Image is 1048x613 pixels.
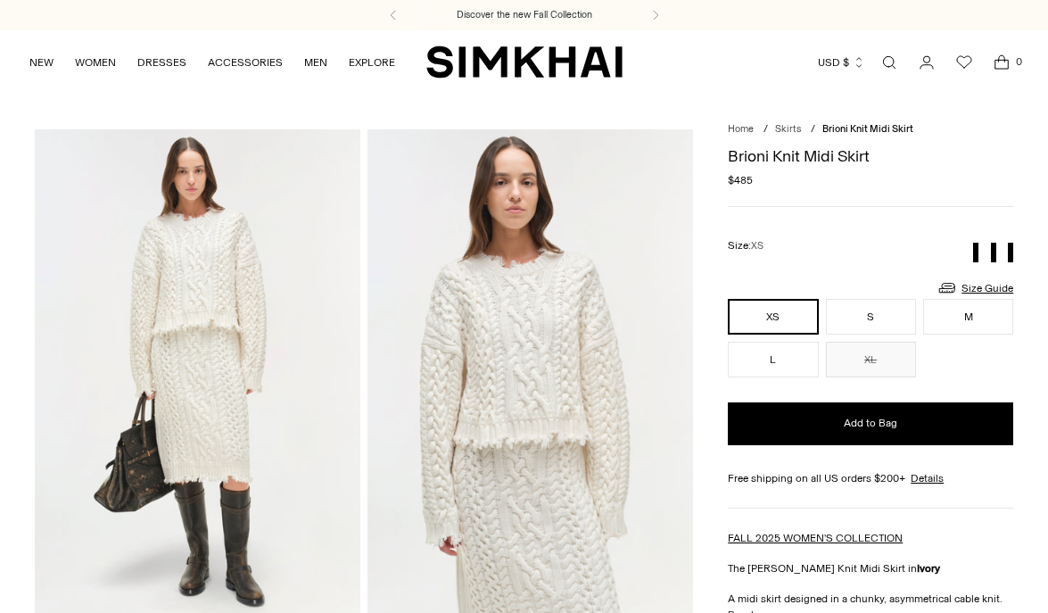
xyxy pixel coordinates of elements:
span: 0 [1011,54,1027,70]
button: XS [728,299,818,335]
div: / [811,122,815,137]
a: NEW [29,43,54,82]
button: S [826,299,916,335]
a: EXPLORE [349,43,395,82]
button: L [728,342,818,377]
p: The [PERSON_NAME] Knit Midi Skirt in [728,560,1013,576]
a: Open cart modal [984,45,1019,80]
span: Brioni Knit Midi Skirt [822,123,913,135]
button: Add to Bag [728,402,1013,445]
a: Wishlist [946,45,982,80]
a: DRESSES [137,43,186,82]
a: ACCESSORIES [208,43,283,82]
span: XS [751,240,763,252]
label: Size: [728,237,763,254]
a: Size Guide [937,277,1013,299]
h1: Brioni Knit Midi Skirt [728,148,1013,164]
a: Discover the new Fall Collection [457,8,592,22]
a: Details [911,470,944,486]
div: / [763,122,768,137]
strong: Ivory [917,562,940,575]
a: Go to the account page [909,45,945,80]
button: M [923,299,1013,335]
div: Free shipping on all US orders $200+ [728,470,1013,486]
a: FALL 2025 WOMEN'S COLLECTION [728,532,903,544]
nav: breadcrumbs [728,122,1013,137]
a: SIMKHAI [426,45,623,79]
a: Home [728,123,754,135]
button: XL [826,342,916,377]
button: USD $ [818,43,865,82]
a: MEN [304,43,327,82]
span: Add to Bag [844,416,897,431]
a: WOMEN [75,43,116,82]
span: $485 [728,172,753,188]
a: Skirts [775,123,801,135]
a: Open search modal [871,45,907,80]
